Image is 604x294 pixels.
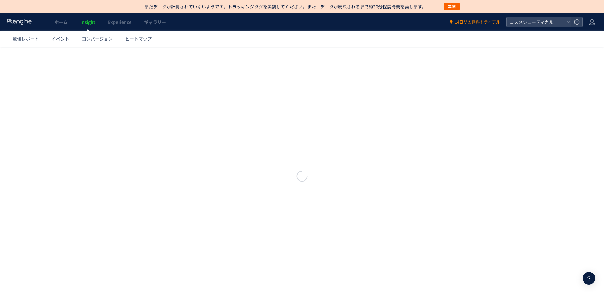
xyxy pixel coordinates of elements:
span: イベント [52,36,69,42]
span: コスメシューティカル [508,17,564,27]
span: 数値レポート [13,36,39,42]
span: Experience [108,19,131,25]
span: 14日間の無料トライアル [455,19,500,25]
a: 14日間の無料トライアル [449,19,500,25]
span: 実装 [448,3,456,10]
p: まだデータが計測されていないようです。トラッキングタグを実装してください。また、データが反映されるまで約30分程度時間を要します。 [144,3,426,10]
span: Insight [80,19,95,25]
button: 実装 [444,3,460,10]
span: ヒートマップ [125,36,152,42]
span: ホーム [54,19,68,25]
span: ギャラリー [144,19,166,25]
span: コンバージョン [82,36,113,42]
